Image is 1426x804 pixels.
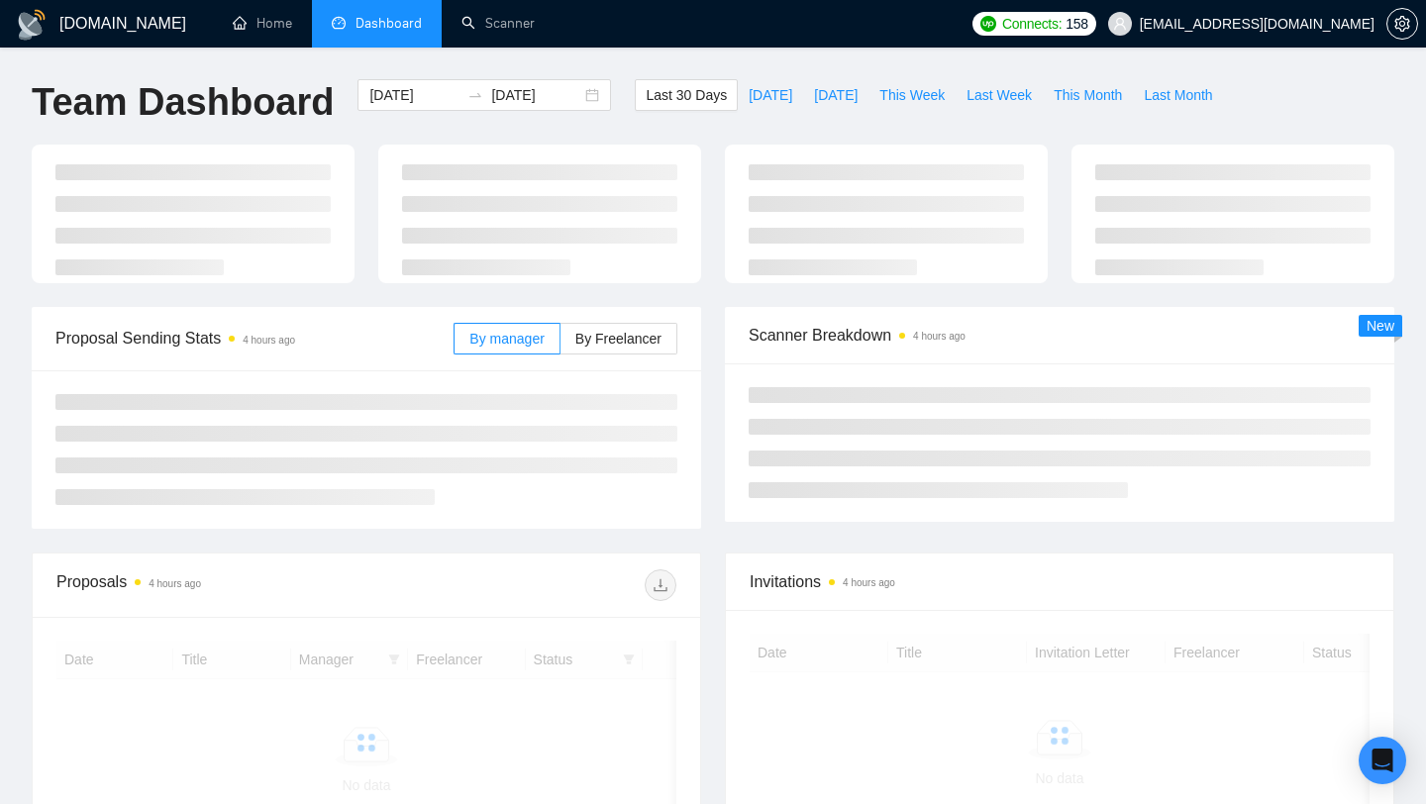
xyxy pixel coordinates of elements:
img: logo [16,9,48,41]
span: Last Month [1144,84,1212,106]
button: [DATE] [738,79,803,111]
span: [DATE] [749,84,792,106]
span: [DATE] [814,84,858,106]
span: setting [1387,16,1417,32]
input: End date [491,84,581,106]
button: Last 30 Days [635,79,738,111]
span: Scanner Breakdown [749,323,1371,348]
span: This Week [879,84,945,106]
a: homeHome [233,15,292,32]
time: 4 hours ago [149,578,201,589]
time: 4 hours ago [913,331,966,342]
span: Dashboard [356,15,422,32]
button: This Week [868,79,956,111]
span: Connects: [1002,13,1062,35]
div: Proposals [56,569,366,601]
span: By manager [469,331,544,347]
h1: Team Dashboard [32,79,334,126]
a: setting [1386,16,1418,32]
time: 4 hours ago [843,577,895,588]
button: Last Month [1133,79,1223,111]
a: searchScanner [461,15,535,32]
button: Last Week [956,79,1043,111]
span: dashboard [332,16,346,30]
span: user [1113,17,1127,31]
input: Start date [369,84,459,106]
span: This Month [1054,84,1122,106]
button: setting [1386,8,1418,40]
img: upwork-logo.png [980,16,996,32]
span: 158 [1066,13,1087,35]
span: By Freelancer [575,331,662,347]
span: Proposal Sending Stats [55,326,454,351]
time: 4 hours ago [243,335,295,346]
button: This Month [1043,79,1133,111]
span: New [1367,318,1394,334]
button: [DATE] [803,79,868,111]
span: Last Week [967,84,1032,106]
span: swap-right [467,87,483,103]
span: Invitations [750,569,1370,594]
span: to [467,87,483,103]
div: Open Intercom Messenger [1359,737,1406,784]
span: Last 30 Days [646,84,727,106]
